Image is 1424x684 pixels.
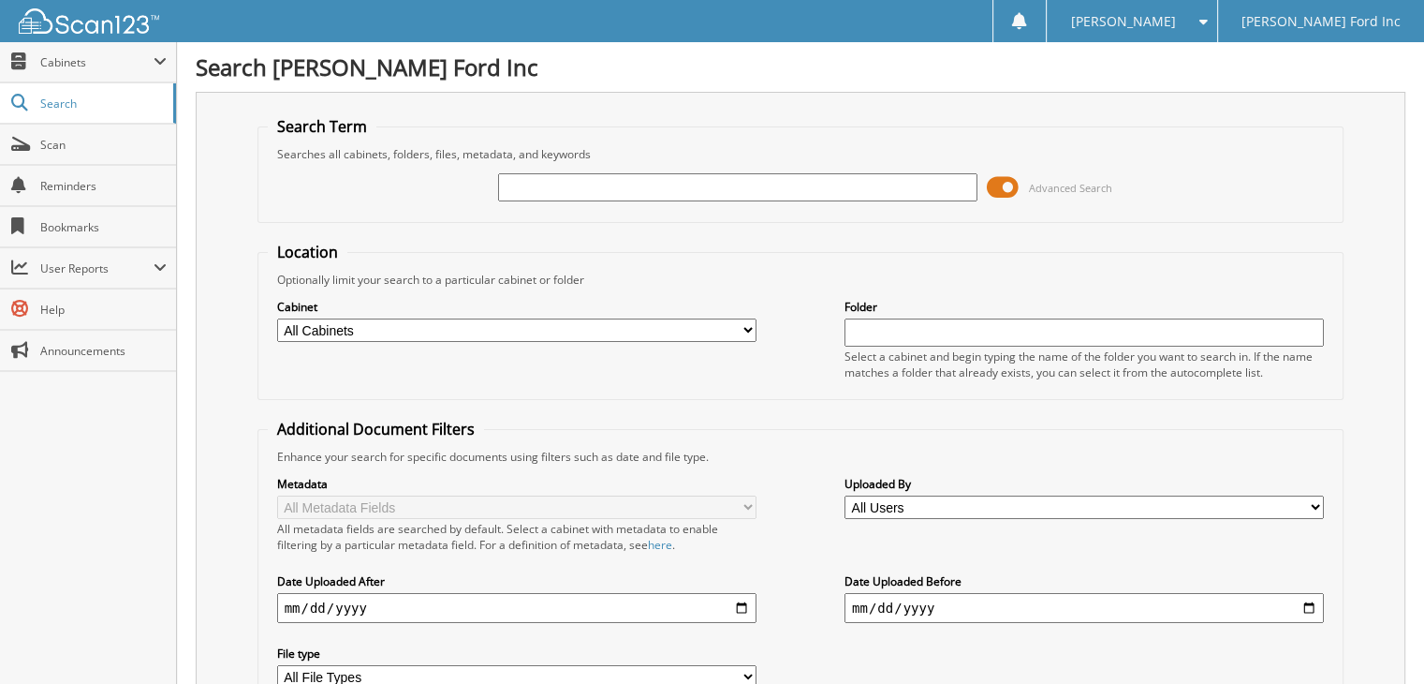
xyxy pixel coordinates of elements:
[844,593,1324,623] input: end
[268,419,484,439] legend: Additional Document Filters
[268,116,376,137] legend: Search Term
[268,146,1334,162] div: Searches all cabinets, folders, files, metadata, and keywords
[1070,16,1175,27] span: [PERSON_NAME]
[19,8,159,34] img: scan123-logo-white.svg
[40,302,167,318] span: Help
[1330,594,1424,684] iframe: Chat Widget
[277,521,756,553] div: All metadata fields are searched by default. Select a cabinet with metadata to enable filtering b...
[40,219,167,235] span: Bookmarks
[277,593,756,623] input: start
[40,54,154,70] span: Cabinets
[268,272,1334,288] div: Optionally limit your search to a particular cabinet or folder
[844,573,1324,589] label: Date Uploaded Before
[1241,16,1401,27] span: [PERSON_NAME] Ford Inc
[277,573,756,589] label: Date Uploaded After
[277,646,756,662] label: File type
[277,476,756,492] label: Metadata
[40,137,167,153] span: Scan
[40,178,167,194] span: Reminders
[1029,181,1112,195] span: Advanced Search
[268,242,347,262] legend: Location
[277,299,756,315] label: Cabinet
[40,96,164,112] span: Search
[844,299,1324,315] label: Folder
[196,52,1405,82] h1: Search [PERSON_NAME] Ford Inc
[844,476,1324,492] label: Uploaded By
[40,343,167,359] span: Announcements
[268,449,1334,465] div: Enhance your search for specific documents using filters such as date and file type.
[40,260,154,276] span: User Reports
[648,537,672,553] a: here
[844,349,1324,380] div: Select a cabinet and begin typing the name of the folder you want to search in. If the name match...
